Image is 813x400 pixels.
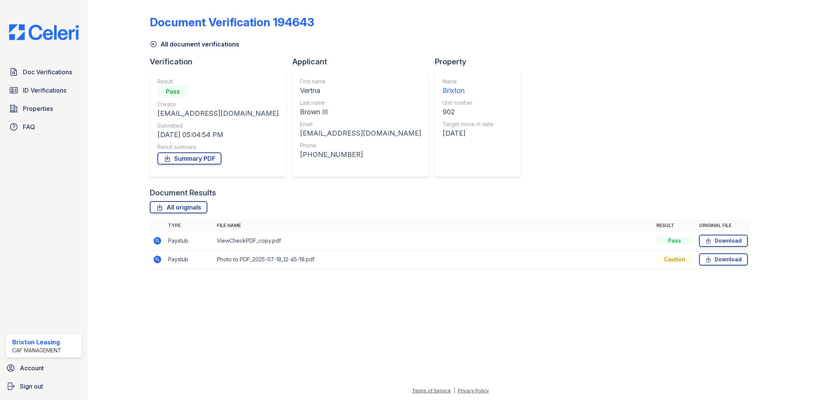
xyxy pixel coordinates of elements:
a: Privacy Policy [458,388,489,394]
div: Document Results [150,187,216,198]
div: [DATE] 05:04:54 PM [157,130,279,140]
img: CE_Logo_Blue-a8612792a0a2168367f1c8372b55b34899dd931a85d93a1a3d3e32e68fde9ad4.png [3,24,85,40]
span: Doc Verifications [23,67,72,77]
div: Email [300,120,421,128]
div: Pass [157,85,188,98]
a: ID Verifications [6,83,82,98]
div: 902 [443,107,494,117]
span: Account [20,363,44,373]
a: Properties [6,101,82,116]
div: Brown III [300,107,421,117]
div: Vertna [300,85,421,96]
a: Sign out [3,379,85,394]
div: CAF Management [12,347,61,354]
th: File name [214,219,653,232]
div: Applicant [292,56,435,67]
div: Result [157,78,279,85]
div: [EMAIL_ADDRESS][DOMAIN_NAME] [157,108,279,119]
div: Last name [300,99,421,107]
div: First name [300,78,421,85]
a: All originals [150,201,207,213]
div: Brixton Leasing [12,338,61,347]
a: Doc Verifications [6,64,82,80]
div: Brixton [443,85,494,96]
div: Document Verification 194643 [150,15,314,29]
th: Result [653,219,696,232]
span: Properties [23,104,53,113]
th: Original file [696,219,751,232]
a: All document verifications [150,40,239,49]
div: [DATE] [443,128,494,139]
a: Download [699,235,748,247]
th: Type [165,219,214,232]
div: Property [435,56,526,67]
a: Summary PDF [157,152,221,165]
a: Terms of Service [412,388,451,394]
span: FAQ [23,122,35,131]
td: Paystub [165,232,214,250]
div: Pass [656,237,693,245]
td: ViewCheckPDF_copy.pdf [214,232,653,250]
a: FAQ [6,119,82,134]
a: Account [3,360,85,376]
span: Sign out [20,382,43,391]
span: ID Verifications [23,86,66,95]
div: Creator [157,101,279,108]
div: | [454,388,455,394]
td: Paystub [165,250,214,269]
div: Name [443,78,494,85]
div: [EMAIL_ADDRESS][DOMAIN_NAME] [300,128,421,139]
div: Caution [656,256,693,263]
div: Verification [150,56,292,67]
td: Photo to PDF_2025-07-18_12-45-19.pdf [214,250,653,269]
div: Target move in date [443,120,494,128]
div: Phone [300,142,421,149]
div: Result summary [157,143,279,151]
div: Submitted [157,122,279,130]
a: Download [699,253,748,266]
div: Unit number [443,99,494,107]
a: Name Brixton [443,78,494,96]
div: [PHONE_NUMBER] [300,149,421,160]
